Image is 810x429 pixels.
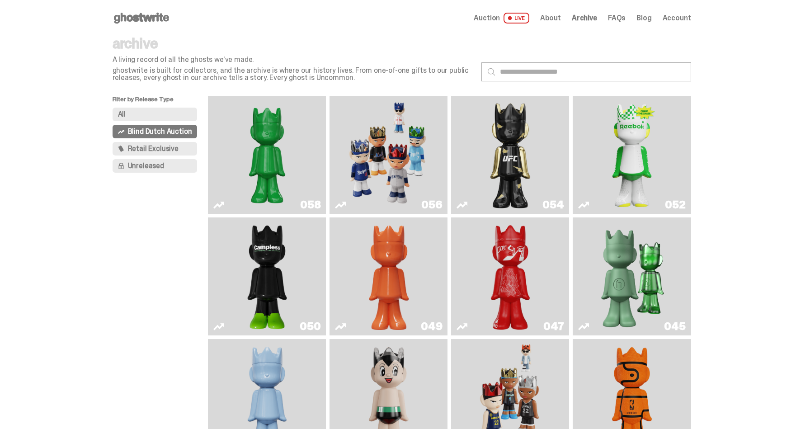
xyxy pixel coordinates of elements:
img: Schrödinger's ghost: Sunday Green [223,99,311,210]
span: Auction [474,14,500,22]
button: All [113,108,198,121]
a: Present [578,221,685,332]
img: Ruby [486,99,534,210]
p: Filter by Release Type [113,96,208,108]
a: Court Victory [578,99,685,210]
div: 049 [421,321,442,332]
button: Unreleased [113,159,198,173]
button: Retail Exclusive [113,142,198,156]
span: LIVE [504,13,529,24]
a: Account [663,14,691,22]
a: Auction LIVE [474,13,529,24]
img: Present [594,221,670,332]
button: Blind Dutch Auction [113,125,198,138]
div: 056 [421,199,442,210]
div: 052 [665,199,685,210]
a: Blog [636,14,651,22]
div: 058 [300,199,320,210]
p: A living record of all the ghosts we've made. [113,56,474,63]
span: Retail Exclusive [128,145,179,152]
span: Blind Dutch Auction [128,128,192,135]
a: Schrödinger's ghost: Orange Vibe [335,221,442,332]
a: Campless [213,221,320,332]
img: Campless [243,221,291,332]
span: Unreleased [128,162,164,170]
span: All [118,111,126,118]
img: Game Face (2025) [344,99,433,210]
div: 050 [300,321,320,332]
a: About [540,14,561,22]
img: Schrödinger's ghost: Orange Vibe [365,221,413,332]
img: Skip [486,221,534,332]
a: Game Face (2025) [335,99,442,210]
a: FAQs [608,14,626,22]
a: Archive [572,14,597,22]
p: archive [113,36,474,51]
img: Court Victory [608,99,656,210]
p: ghostwrite is built for collectors, and the archive is where our history lives. From one-of-one g... [113,67,474,81]
div: 045 [664,321,685,332]
a: Ruby [457,99,564,210]
a: Skip [457,221,564,332]
div: 047 [543,321,564,332]
div: 054 [542,199,564,210]
a: Schrödinger's ghost: Sunday Green [213,99,320,210]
